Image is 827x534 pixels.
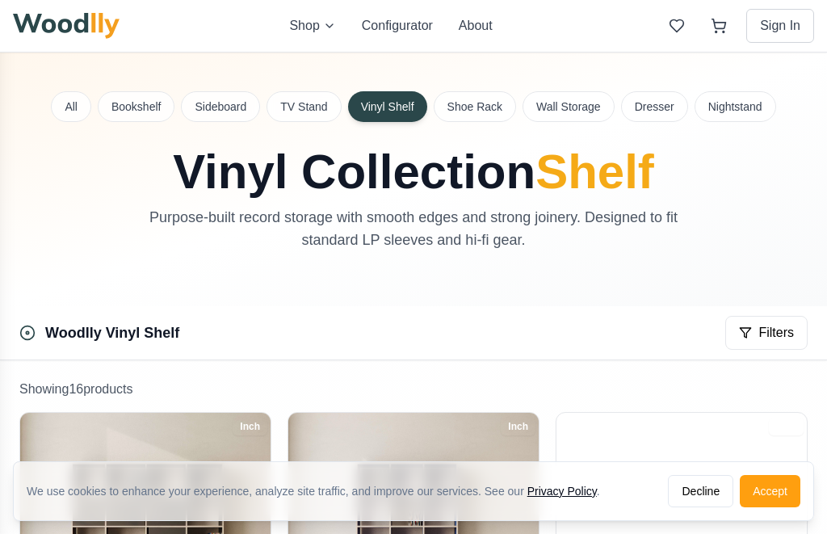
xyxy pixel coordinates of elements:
[758,323,794,343] span: Filters
[725,316,808,350] button: Filters
[233,418,267,435] div: Inch
[348,91,427,122] button: Vinyl Shelf
[434,91,516,122] button: Shoe Rack
[746,9,814,43] button: Sign In
[459,16,493,36] button: About
[527,485,597,498] a: Privacy Policy
[51,91,91,122] button: All
[267,91,341,122] button: TV Stand
[289,16,335,36] button: Shop
[535,145,654,199] span: Shelf
[27,483,613,499] div: We use cookies to enhance your experience, analyze site traffic, and improve our services. See our .
[142,206,685,251] p: Purpose-built record storage with smooth edges and strong joinery. Designed to fit standard LP sl...
[769,418,804,435] div: Inch
[19,380,808,399] p: Showing 16 product s
[45,325,179,341] a: Woodlly Vinyl Shelf
[668,475,733,507] button: Decline
[13,13,120,39] img: Woodlly
[98,91,174,122] button: Bookshelf
[501,418,535,435] div: Inch
[740,475,800,507] button: Accept
[523,91,615,122] button: Wall Storage
[52,148,775,196] h1: Vinyl Collection
[362,16,433,36] button: Configurator
[695,91,776,122] button: Nightstand
[181,91,260,122] button: Sideboard
[621,91,688,122] button: Dresser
